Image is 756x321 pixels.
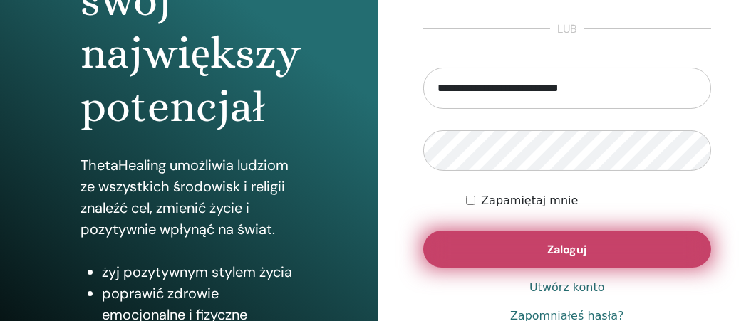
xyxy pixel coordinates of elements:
[481,192,578,209] label: Zapamiętaj mnie
[547,242,586,257] span: Zaloguj
[466,192,711,209] div: Keep me authenticated indefinitely or until I manually logout
[529,279,605,296] a: Utwórz konto
[550,21,584,38] span: lub
[81,154,297,240] p: ThetaHealing umożliwia ludziom ze wszystkich środowisk i religii znaleźć cel, zmienić życie i poz...
[102,261,297,283] li: żyj pozytywnym stylem życia
[423,231,712,268] button: Zaloguj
